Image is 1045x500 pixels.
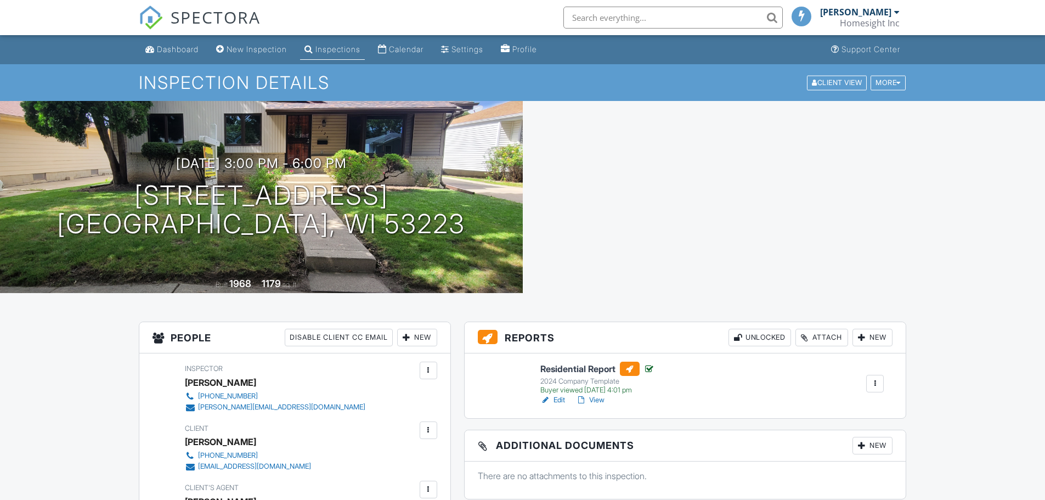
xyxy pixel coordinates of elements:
[465,322,906,353] h3: Reports
[512,44,537,54] div: Profile
[496,40,541,60] a: Profile
[139,322,450,353] h3: People
[437,40,488,60] a: Settings
[540,362,655,376] h6: Residential Report
[229,278,251,289] div: 1968
[185,450,311,461] a: [PHONE_NUMBER]
[300,40,365,60] a: Inspections
[827,40,905,60] a: Support Center
[465,430,906,462] h3: Additional Documents
[540,386,655,395] div: Buyer viewed [DATE] 4:01 pm
[198,392,258,401] div: [PHONE_NUMBER]
[185,374,256,391] div: [PERSON_NAME]
[171,5,261,29] span: SPECTORA
[389,44,423,54] div: Calendar
[397,329,437,346] div: New
[871,75,906,90] div: More
[57,181,465,239] h1: [STREET_ADDRESS] [GEOGRAPHIC_DATA], WI 53223
[262,278,281,289] div: 1179
[227,44,287,54] div: New Inspection
[576,395,605,406] a: View
[185,364,223,373] span: Inspector
[139,15,261,38] a: SPECTORA
[540,395,565,406] a: Edit
[157,44,199,54] div: Dashboard
[141,40,203,60] a: Dashboard
[728,329,791,346] div: Unlocked
[540,377,655,386] div: 2024 Company Template
[852,437,893,454] div: New
[806,78,869,86] a: Client View
[841,44,900,54] div: Support Center
[216,280,228,289] span: Built
[185,434,256,450] div: [PERSON_NAME]
[807,75,867,90] div: Client View
[852,329,893,346] div: New
[212,40,291,60] a: New Inspection
[198,403,365,412] div: [PERSON_NAME][EMAIL_ADDRESS][DOMAIN_NAME]
[185,424,208,432] span: Client
[185,402,365,413] a: [PERSON_NAME][EMAIL_ADDRESS][DOMAIN_NAME]
[185,461,311,472] a: [EMAIL_ADDRESS][DOMAIN_NAME]
[185,484,239,492] span: Client's Agent
[176,156,347,171] h3: [DATE] 3:00 pm - 6:00 pm
[451,44,483,54] div: Settings
[285,329,393,346] div: Disable Client CC Email
[840,18,900,29] div: Homesight Inc
[283,280,298,289] span: sq. ft.
[139,5,163,30] img: The Best Home Inspection Software - Spectora
[185,391,365,402] a: [PHONE_NUMBER]
[820,7,891,18] div: [PERSON_NAME]
[795,329,848,346] div: Attach
[198,462,311,471] div: [EMAIL_ADDRESS][DOMAIN_NAME]
[540,362,655,395] a: Residential Report 2024 Company Template Buyer viewed [DATE] 4:01 pm
[315,44,360,54] div: Inspections
[374,40,428,60] a: Calendar
[563,7,783,29] input: Search everything...
[139,73,907,92] h1: Inspection Details
[198,451,258,460] div: [PHONE_NUMBER]
[478,470,893,482] p: There are no attachments to this inspection.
